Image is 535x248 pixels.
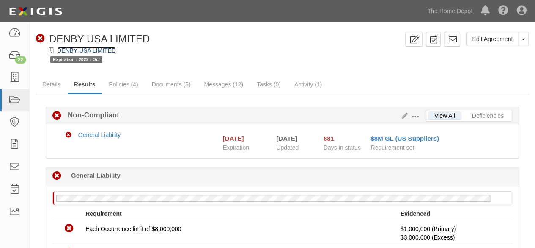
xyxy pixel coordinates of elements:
i: Help Center - Complianz [498,6,508,16]
span: Expiration [223,143,270,152]
span: Policy #39RHUAY3J61 Insurer: Hartford Casualty Insurance Company [401,234,455,241]
a: Messages (12) [198,76,250,93]
a: Deficiencies [466,111,510,120]
a: Tasks (0) [250,76,287,93]
span: Expiration - 2022 - Oct [50,56,102,63]
span: Updated [276,144,299,151]
a: Results [68,76,102,94]
a: General Liability [78,131,121,138]
p: $1,000,000 (Primary) [401,225,506,242]
i: Non-Compliant [52,111,61,120]
i: Non-Compliant 881 days (since 05/04/2023) [52,172,61,181]
strong: Evidenced [401,210,430,217]
span: Each Occurrence limit of $8,000,000 [85,226,181,232]
b: Non-Compliant [61,110,119,120]
strong: Requirement [85,210,122,217]
i: Non-Compliant [66,132,71,138]
a: Edit Agreement [466,32,518,46]
div: [DATE] [276,134,311,143]
a: Policies (4) [102,76,144,93]
i: Non-Compliant [65,224,74,233]
div: [DATE] [223,134,244,143]
div: 22 [15,56,26,64]
i: Non-Compliant [36,34,45,43]
img: logo-5460c22ac91f19d4615b14bd174203de0afe785f0fc80cf4dbbc73dc1793850b.png [6,4,65,19]
a: Edit Results [398,112,408,119]
a: The Home Depot [423,3,477,20]
a: DENBY USA LIMITED [57,47,116,54]
a: Details [36,76,67,93]
b: General Liability [71,171,121,180]
a: $8M GL (US Suppliers) [370,135,439,142]
a: View All [428,111,461,120]
span: DENBY USA LIMITED [49,33,150,45]
div: DENBY USA LIMITED [36,32,150,46]
a: Documents (5) [145,76,197,93]
span: Days in status [324,144,361,151]
a: Activity (1) [288,76,328,93]
div: Since 05/04/2023 [324,134,365,143]
span: Requirement set [370,144,414,151]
